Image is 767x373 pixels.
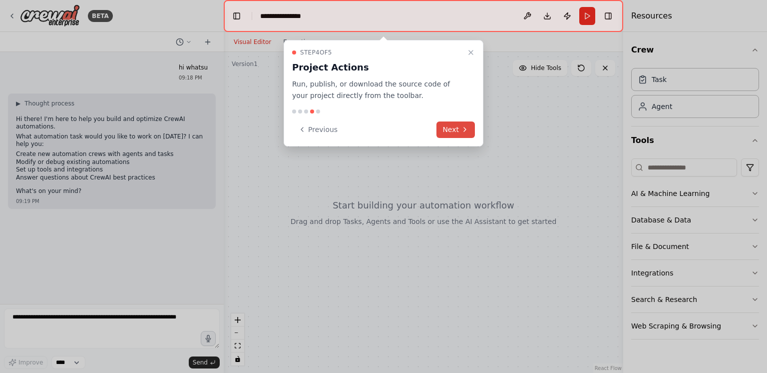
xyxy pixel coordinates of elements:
[465,46,477,58] button: Close walkthrough
[292,78,463,101] p: Run, publish, or download the source code of your project directly from the toolbar.
[230,9,244,23] button: Hide left sidebar
[292,121,344,138] button: Previous
[300,48,332,56] span: Step 4 of 5
[292,60,463,74] h3: Project Actions
[436,121,475,138] button: Next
